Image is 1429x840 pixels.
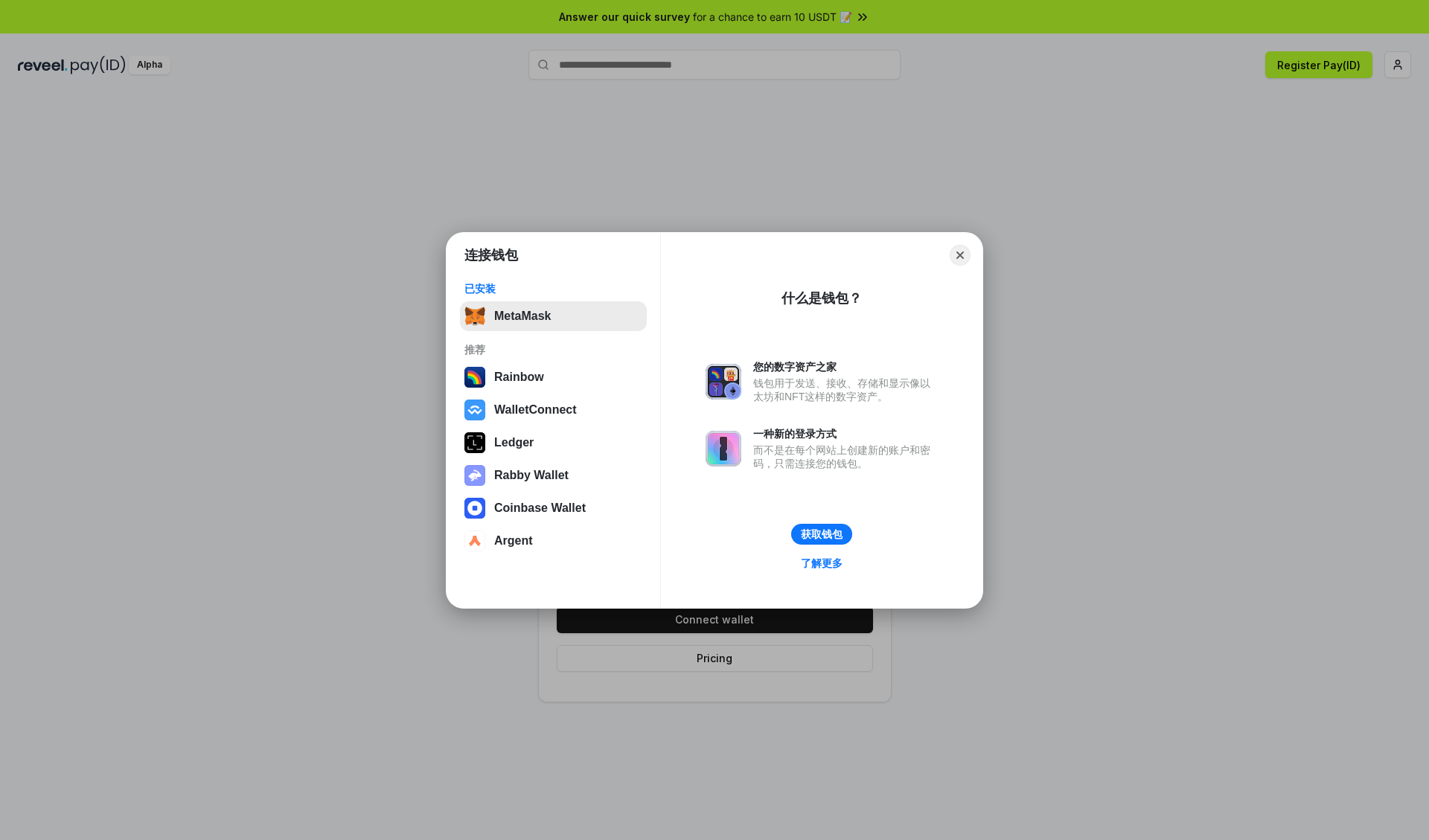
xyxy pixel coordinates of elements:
[753,427,938,440] div: 一种新的登录方式
[753,360,938,373] div: 您的数字资产之家
[464,530,485,551] img: svg+xml,%3Csvg%20width%3D%2228%22%20height%3D%2228%22%20viewBox%3D%220%200%2028%2028%22%20fill%3D...
[494,371,544,384] div: Rainbow
[706,364,741,400] img: svg+xml,%3Csvg%20xmlns%3D%22http%3A%2F%2Fwww.w3.org%2F2000%2Fsvg%22%20fill%3D%22none%22%20viewBox...
[460,362,647,392] button: Rainbow
[464,400,485,420] img: svg+xml,%3Csvg%20width%3D%2228%22%20height%3D%2228%22%20viewBox%3D%220%200%2028%2028%22%20fill%3D...
[781,289,862,307] div: 什么是钱包？
[801,557,843,570] div: 了解更多
[950,245,971,266] button: Close
[460,395,647,425] button: WalletConnect
[460,526,647,556] button: Argent
[494,403,577,417] div: WalletConnect
[494,436,534,449] div: Ledger
[801,528,843,541] div: 获取钱包
[464,306,485,327] img: svg+xml,%3Csvg%20fill%3D%22none%22%20height%3D%2233%22%20viewBox%3D%220%200%2035%2033%22%20width%...
[791,524,852,545] button: 获取钱包
[494,310,551,323] div: MetaMask
[464,465,485,486] img: svg+xml,%3Csvg%20xmlns%3D%22http%3A%2F%2Fwww.w3.org%2F2000%2Fsvg%22%20fill%3D%22none%22%20viewBox...
[464,246,518,264] h1: 连接钱包
[460,301,647,331] button: MetaMask
[753,376,938,403] div: 钱包用于发送、接收、存储和显示像以太坊和NFT这样的数字资产。
[464,432,485,453] img: svg+xml,%3Csvg%20xmlns%3D%22http%3A%2F%2Fwww.w3.org%2F2000%2Fsvg%22%20width%3D%2228%22%20height%3...
[494,501,586,515] div: Coinbase Wallet
[706,431,741,467] img: svg+xml,%3Csvg%20xmlns%3D%22http%3A%2F%2Fwww.w3.org%2F2000%2Fsvg%22%20fill%3D%22none%22%20viewBox...
[792,554,851,573] a: 了解更多
[460,461,647,490] button: Rabby Wallet
[460,493,647,523] button: Coinbase Wallet
[464,282,642,295] div: 已安装
[494,534,533,548] div: Argent
[753,443,938,470] div: 而不是在每个网站上创建新的账户和密码，只需连接您的钱包。
[464,498,485,519] img: svg+xml,%3Csvg%20width%3D%2228%22%20height%3D%2228%22%20viewBox%3D%220%200%2028%2028%22%20fill%3D...
[464,343,642,356] div: 推荐
[460,428,647,458] button: Ledger
[464,367,485,388] img: svg+xml,%3Csvg%20width%3D%22120%22%20height%3D%22120%22%20viewBox%3D%220%200%20120%20120%22%20fil...
[494,469,569,482] div: Rabby Wallet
